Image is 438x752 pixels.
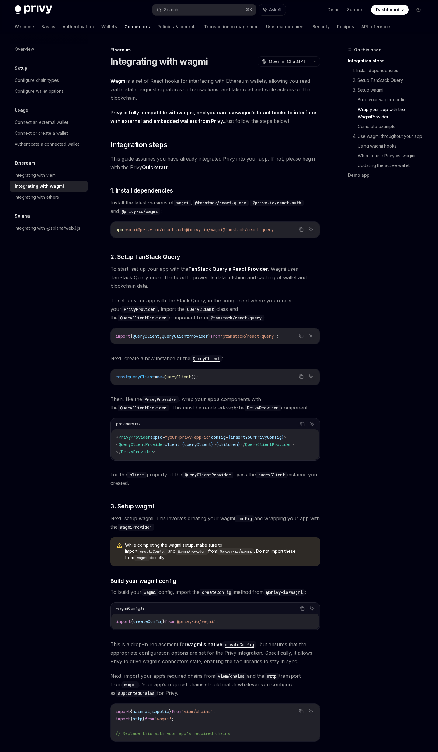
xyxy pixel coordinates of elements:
button: Ask AI [259,4,286,15]
code: @privy-io/wagmi [264,589,305,596]
span: < [116,434,119,440]
a: wagmi [174,200,191,206]
span: = [179,442,182,447]
a: Wrap your app with the WagmiProvider [358,105,428,122]
a: Connect or create a wallet [10,128,88,139]
a: 4. Use wagmi throughout your app [353,131,428,141]
span: { [228,434,231,440]
a: @tanstack/react-query [208,315,264,321]
a: Connectors [124,19,150,34]
div: wagmiConfig.ts [116,604,144,612]
span: Next, create a new instance of the : [110,354,320,363]
a: Build your wagmi config [358,95,428,105]
span: @tanstack/react-query [223,227,274,232]
a: @privy-io/wagmi [264,589,305,595]
span: Build your wagmi config [110,577,176,585]
span: > [153,449,155,454]
code: wagmi [122,681,139,688]
button: Ask AI [307,373,315,381]
span: Just follow the steps below! [110,108,320,125]
code: createConfig [200,589,234,596]
a: wagmi [122,681,139,688]
span: QueryClientProvider [119,442,165,447]
button: Ask AI [308,604,316,612]
a: Demo app [348,170,428,180]
span: Dashboard [376,7,399,13]
span: createConfig [133,619,162,624]
span: This guide assumes you have already integrated Privy into your app. If not, please begin with the... [110,155,320,172]
span: 3. Setup wagmi [110,502,154,510]
a: Dashboard [371,5,409,15]
span: Next, import your app’s required chains from and the transport from . Your app’s required chains ... [110,672,320,697]
span: ⌘ K [246,7,252,12]
span: > [291,442,294,447]
span: } [169,709,172,714]
span: QueryClient [164,374,191,380]
a: viem/chains [215,673,247,679]
span: { [182,442,184,447]
span: i [123,227,125,232]
code: @privy-io/wagmi [119,208,160,215]
a: QueryClientProvider [118,405,169,411]
button: Ask AI [307,225,315,233]
span: // Replace this with your app's required chains [116,731,230,736]
code: wagmi [134,555,150,561]
button: Ask AI [308,420,316,428]
code: WagmiProvider [118,524,154,531]
h5: Setup [15,64,27,72]
code: PrivyProvider [121,306,158,313]
button: Toggle dark mode [414,5,423,15]
span: While completing the wagmi setup, make sure to import and from . Do not import these from directly. [125,542,314,561]
a: Security [312,19,330,34]
a: Connect an external wallet [10,117,88,128]
a: @tanstack/react-query [193,200,249,206]
strong: Privy is fully compatible with , and you can use ’s React hooks to interface with external and em... [110,110,316,124]
span: Open in ChatGPT [269,58,306,64]
em: inside [224,405,237,411]
span: is a set of React hooks for interfacing with Ethereum wallets, allowing you read wallet state, re... [110,77,320,102]
div: Configure wallet options [15,88,64,95]
span: { [131,619,133,624]
a: User management [266,19,305,34]
span: 1. Install dependencies [110,186,173,195]
span: QueryClientProvider [162,333,208,339]
span: http [133,716,142,722]
span: children [218,442,238,447]
span: } [162,619,165,624]
span: QueryClient [133,333,159,339]
span: sepolia [152,709,169,714]
code: client [127,472,147,478]
code: PrivyProvider [142,396,179,403]
span: , [150,709,152,714]
span: queryClient [128,374,155,380]
span: const [116,374,128,380]
a: QueryClientProvider [118,315,169,321]
button: Copy the contents from the code block [298,604,306,612]
div: Integrating with ethers [15,193,59,201]
a: supportedChains [116,690,157,696]
span: = [155,374,157,380]
a: Support [347,7,364,13]
a: queryClient [256,472,287,478]
span: Next, setup wagmi. This involves creating your wagmi and wrapping your app with the . [110,514,320,531]
button: Copy the contents from the code block [297,225,305,233]
a: Using wagmi hooks [358,141,428,151]
div: Ethereum [110,47,320,53]
span: } [238,442,240,447]
a: Wallets [101,19,117,34]
a: wagmi [236,110,252,116]
span: PrivyProvider [121,449,153,454]
a: Integration steps [348,56,428,66]
span: Integration steps [110,140,167,150]
span: ; [213,709,215,714]
h5: Ethereum [15,159,35,167]
code: createConfig [137,548,168,555]
span: { [130,709,133,714]
a: wagmi’s nativecreateConfig [187,641,256,647]
a: Configure chain types [10,75,88,86]
span: Then, like the , wrap your app’s components with the . This must be rendered the component. [110,395,320,412]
